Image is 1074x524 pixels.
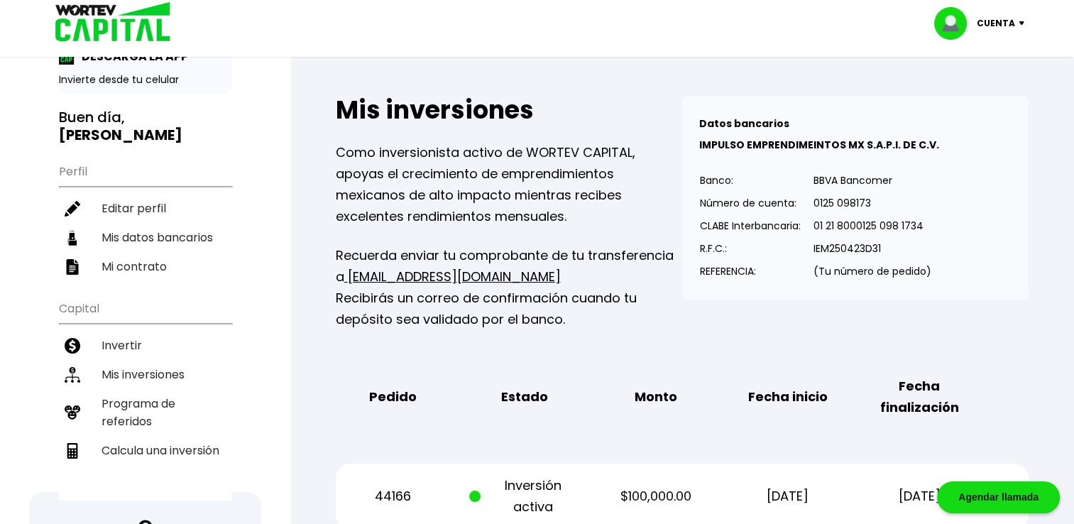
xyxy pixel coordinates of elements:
[699,138,939,152] b: IMPULSO EMPRENDIMEINTOS MX S.A.P.I. DE C.V.
[635,386,677,408] b: Monto
[369,386,417,408] b: Pedido
[65,338,80,354] img: invertir-icon.b3b967d7.svg
[59,72,231,87] p: Invierte desde tu celular
[336,245,682,330] p: Recuerda enviar tu comprobante de tu transferencia a Recibirás un correo de confirmación cuando t...
[748,386,828,408] b: Fecha inicio
[65,443,80,459] img: calculadora-icon.17d418c4.svg
[733,486,843,507] p: [DATE]
[813,215,931,236] p: 01 21 8000125 098 1734
[864,376,975,418] b: Fecha finalización
[700,192,801,214] p: Número de cuenta:
[813,170,931,191] p: BBVA Bancomer
[59,252,231,281] a: Mi contrato
[469,475,580,518] p: Inversión activa
[336,142,682,227] p: Como inversionista activo de WORTEV CAPITAL, apoyas el crecimiento de emprendimientos mexicanos d...
[65,230,80,246] img: datos-icon.10cf9172.svg
[601,486,711,507] p: $100,000.00
[59,331,231,360] a: Invertir
[59,293,231,501] ul: Capital
[59,436,231,465] a: Calcula una inversión
[501,386,548,408] b: Estado
[864,486,975,507] p: [DATE]
[700,261,801,282] p: REFERENCIA:
[977,13,1015,34] p: Cuenta
[700,215,801,236] p: CLABE Interbancaria:
[59,155,231,281] ul: Perfil
[59,389,231,436] a: Programa de referidos
[700,170,801,191] p: Banco:
[59,125,182,145] b: [PERSON_NAME]
[65,367,80,383] img: inversiones-icon.6695dc30.svg
[813,192,931,214] p: 0125 098173
[59,360,231,389] a: Mis inversiones
[65,201,80,217] img: editar-icon.952d3147.svg
[65,405,80,420] img: recomiendanos-icon.9b8e9327.svg
[337,486,448,507] p: 44166
[813,238,931,259] p: IEM250423D31
[1015,21,1034,26] img: icon-down
[813,261,931,282] p: (Tu número de pedido)
[937,481,1060,513] div: Agendar llamada
[59,109,231,144] h3: Buen día,
[934,7,977,40] img: profile-image
[65,259,80,275] img: contrato-icon.f2db500c.svg
[700,238,801,259] p: R.F.C.:
[59,223,231,252] a: Mis datos bancarios
[59,194,231,223] a: Editar perfil
[336,96,682,124] h2: Mis inversiones
[344,268,561,285] a: [EMAIL_ADDRESS][DOMAIN_NAME]
[699,116,789,131] b: Datos bancarios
